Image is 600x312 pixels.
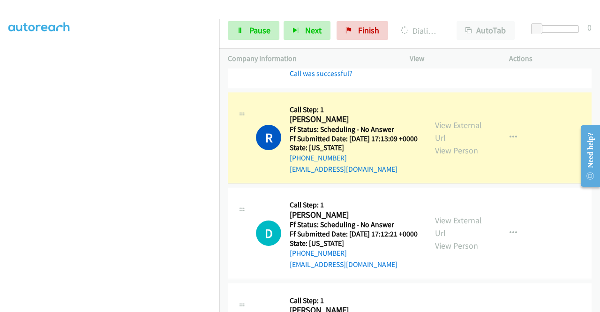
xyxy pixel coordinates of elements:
a: [PHONE_NUMBER] [290,153,347,162]
h5: Ff Status: Scheduling - No Answer [290,220,418,229]
p: Actions [509,53,592,64]
button: Next [284,21,330,40]
button: AutoTab [457,21,515,40]
a: View External Url [435,120,482,143]
h5: Ff Submitted Date: [DATE] 17:12:21 +0000 [290,229,418,239]
a: [EMAIL_ADDRESS][DOMAIN_NAME] [290,165,397,174]
span: Pause [249,25,270,36]
a: Finish [337,21,388,40]
h5: Ff Submitted Date: [DATE] 17:13:09 +0000 [290,134,418,144]
div: 0 [587,21,592,34]
h5: Ff Status: Scheduling - No Answer [290,125,418,134]
a: View Person [435,240,478,251]
h2: [PERSON_NAME] [290,114,415,125]
span: Finish [358,25,379,36]
h1: R [256,125,281,150]
span: Next [305,25,322,36]
h5: Call Step: 1 [290,200,418,210]
h5: Call Step: 1 [290,105,418,114]
h5: State: [US_STATE] [290,143,418,152]
a: [PHONE_NUMBER] [290,249,347,258]
a: View External Url [435,215,482,238]
h5: Call Step: 1 [290,296,418,305]
a: View Person [435,145,478,156]
h1: D [256,221,281,246]
a: Pause [228,21,279,40]
h5: State: [US_STATE] [290,239,418,248]
h2: [PERSON_NAME] [290,210,415,221]
p: View [410,53,492,64]
iframe: Resource Center [573,119,600,193]
p: Dialing [PERSON_NAME] [401,24,440,37]
div: Delay between calls (in seconds) [536,25,579,33]
a: Call was successful? [290,69,352,78]
a: [EMAIL_ADDRESS][DOMAIN_NAME] [290,260,397,269]
div: The call is yet to be attempted [256,221,281,246]
p: Company Information [228,53,393,64]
